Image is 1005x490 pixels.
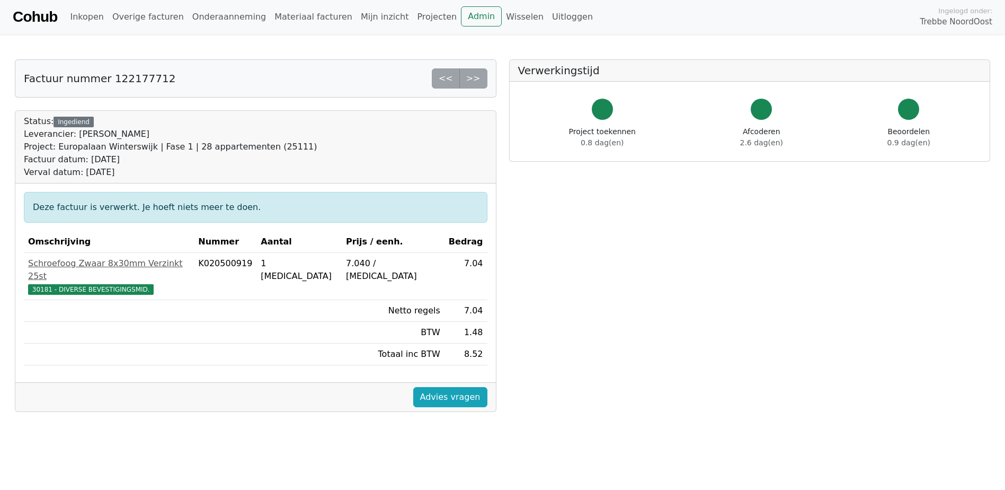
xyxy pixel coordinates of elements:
[24,231,194,253] th: Omschrijving
[444,344,487,365] td: 8.52
[887,138,930,147] span: 0.9 dag(en)
[518,64,982,77] h5: Verwerkingstijd
[569,126,636,148] div: Project toekennen
[938,6,992,16] span: Ingelogd onder:
[188,6,270,28] a: Onderaanneming
[342,300,444,322] td: Netto regels
[24,128,317,141] div: Leverancier: [PERSON_NAME]
[444,231,487,253] th: Bedrag
[444,253,487,300] td: 7.04
[66,6,108,28] a: Inkopen
[740,126,783,148] div: Afcoderen
[413,6,461,28] a: Projecten
[357,6,413,28] a: Mijn inzicht
[28,257,190,283] div: Schroefoog Zwaar 8x30mm Verzinkt 25st
[24,141,317,153] div: Project: Europalaan Winterswijk | Fase 1 | 28 appartementen (25111)
[24,166,317,179] div: Verval datum: [DATE]
[194,253,256,300] td: K020500919
[13,4,57,30] a: Cohub
[920,16,992,28] span: Trebbe NoordOost
[444,322,487,344] td: 1.48
[108,6,188,28] a: Overige facturen
[24,72,175,85] h5: Factuur nummer 122177712
[346,257,440,283] div: 7.040 / [MEDICAL_DATA]
[548,6,597,28] a: Uitloggen
[740,138,783,147] span: 2.6 dag(en)
[581,138,624,147] span: 0.8 dag(en)
[342,231,444,253] th: Prijs / eenh.
[256,231,342,253] th: Aantal
[194,231,256,253] th: Nummer
[502,6,548,28] a: Wisselen
[342,344,444,365] td: Totaal inc BTW
[413,387,487,407] a: Advies vragen
[887,126,930,148] div: Beoordelen
[444,300,487,322] td: 7.04
[24,153,317,166] div: Factuur datum: [DATE]
[342,322,444,344] td: BTW
[24,192,487,223] div: Deze factuur is verwerkt. Je hoeft niets meer te doen.
[261,257,337,283] div: 1 [MEDICAL_DATA]
[54,117,93,127] div: Ingediend
[28,257,190,295] a: Schroefoog Zwaar 8x30mm Verzinkt 25st30181 - DIVERSE BEVESTIGINGSMID.
[24,115,317,179] div: Status:
[28,284,154,295] span: 30181 - DIVERSE BEVESTIGINGSMID.
[461,6,502,27] a: Admin
[270,6,357,28] a: Materiaal facturen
